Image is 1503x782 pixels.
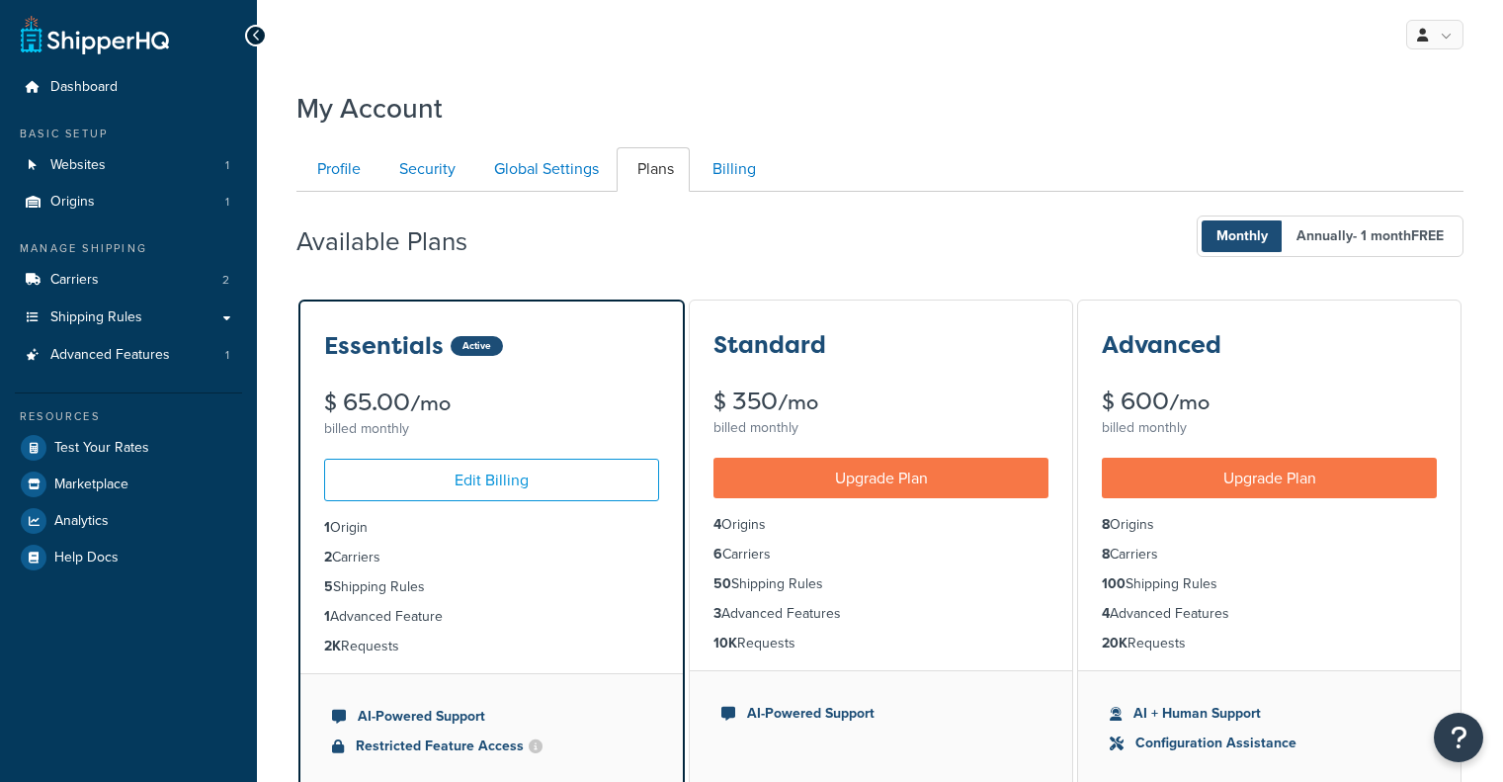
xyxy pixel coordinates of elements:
[713,458,1048,498] a: Upgrade Plan
[332,706,651,728] li: AI-Powered Support
[324,459,659,501] a: Edit Billing
[324,636,659,657] li: Requests
[296,227,497,256] h2: Available Plans
[473,147,615,192] a: Global Settings
[713,514,1048,536] li: Origins
[1102,544,1110,565] strong: 8
[778,389,818,416] small: /mo
[15,467,242,502] a: Marketplace
[451,336,503,356] div: Active
[15,184,242,220] a: Origins 1
[617,147,690,192] a: Plans
[1110,733,1429,754] li: Configuration Assistance
[1197,216,1463,257] button: Monthly Annually- 1 monthFREE
[1282,220,1459,252] span: Annually
[324,547,332,567] strong: 2
[1110,703,1429,725] li: AI + Human Support
[1102,633,1127,653] strong: 20K
[50,157,106,174] span: Websites
[1202,220,1283,252] span: Monthly
[50,309,142,326] span: Shipping Rules
[713,573,731,594] strong: 50
[1434,713,1483,762] button: Open Resource Center
[324,415,659,443] div: billed monthly
[1102,458,1437,498] a: Upgrade Plan
[324,391,659,415] div: $ 65.00
[54,513,109,530] span: Analytics
[324,576,333,597] strong: 5
[324,606,659,628] li: Advanced Feature
[713,514,721,535] strong: 4
[15,240,242,257] div: Manage Shipping
[15,300,242,336] a: Shipping Rules
[54,477,128,493] span: Marketplace
[1102,603,1437,625] li: Advanced Features
[222,272,229,289] span: 2
[713,633,1048,654] li: Requests
[1102,573,1126,594] strong: 100
[21,15,169,54] a: ShipperHQ Home
[1102,514,1437,536] li: Origins
[324,517,330,538] strong: 1
[410,390,451,417] small: /mo
[15,69,242,106] a: Dashboard
[324,547,659,568] li: Carriers
[296,89,443,128] h1: My Account
[1169,389,1210,416] small: /mo
[1102,514,1110,535] strong: 8
[721,703,1041,725] li: AI-Powered Support
[1353,225,1444,246] span: - 1 month
[1102,573,1437,595] li: Shipping Rules
[15,503,242,539] a: Analytics
[713,573,1048,595] li: Shipping Rules
[15,430,242,466] a: Test Your Rates
[713,544,1048,565] li: Carriers
[15,337,242,374] li: Advanced Features
[713,390,1048,414] div: $ 350
[54,550,119,566] span: Help Docs
[324,333,444,359] h3: Essentials
[324,517,659,539] li: Origin
[713,603,1048,625] li: Advanced Features
[50,79,118,96] span: Dashboard
[15,126,242,142] div: Basic Setup
[1102,332,1221,358] h3: Advanced
[54,440,149,457] span: Test Your Rates
[50,347,170,364] span: Advanced Features
[15,262,242,299] a: Carriers 2
[15,337,242,374] a: Advanced Features 1
[15,147,242,184] a: Websites 1
[296,147,376,192] a: Profile
[713,414,1048,442] div: billed monthly
[225,157,229,174] span: 1
[15,540,242,575] a: Help Docs
[15,408,242,425] div: Resources
[225,347,229,364] span: 1
[324,606,330,627] strong: 1
[713,332,826,358] h3: Standard
[324,636,341,656] strong: 2K
[50,194,95,211] span: Origins
[1102,414,1437,442] div: billed monthly
[378,147,471,192] a: Security
[1102,633,1437,654] li: Requests
[1411,225,1444,246] b: FREE
[225,194,229,211] span: 1
[1102,390,1437,414] div: $ 600
[15,184,242,220] li: Origins
[692,147,772,192] a: Billing
[713,603,721,624] strong: 3
[713,633,737,653] strong: 10K
[1102,544,1437,565] li: Carriers
[15,147,242,184] li: Websites
[332,736,651,757] li: Restricted Feature Access
[15,262,242,299] li: Carriers
[1102,603,1110,624] strong: 4
[324,576,659,598] li: Shipping Rules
